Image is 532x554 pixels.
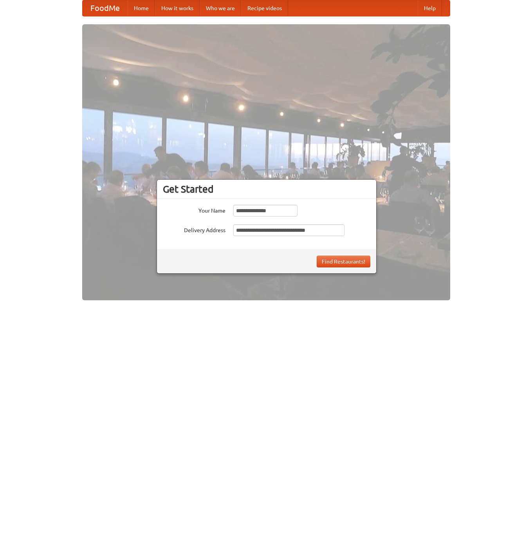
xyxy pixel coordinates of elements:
button: Find Restaurants! [317,256,370,267]
label: Your Name [163,205,225,215]
h3: Get Started [163,183,370,195]
a: Who we are [200,0,241,16]
label: Delivery Address [163,224,225,234]
a: How it works [155,0,200,16]
a: Help [418,0,442,16]
a: Home [128,0,155,16]
a: Recipe videos [241,0,288,16]
a: FoodMe [83,0,128,16]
